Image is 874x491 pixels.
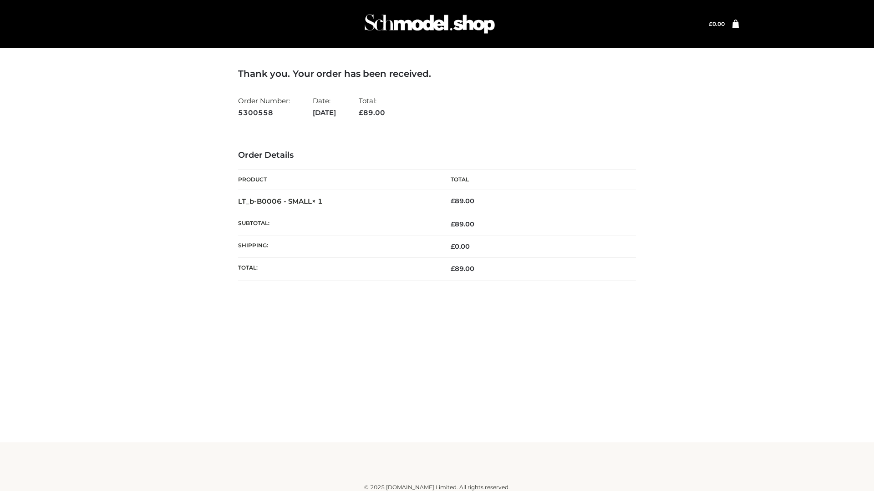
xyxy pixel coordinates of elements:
th: Total: [238,258,437,280]
h3: Order Details [238,150,636,160]
span: £ [359,108,363,117]
strong: × 1 [312,197,323,205]
span: £ [451,197,455,205]
li: Date: [313,93,336,120]
h3: Thank you. Your order has been received. [238,68,636,79]
span: 89.00 [451,265,474,273]
bdi: 0.00 [709,20,725,27]
th: Shipping: [238,235,437,258]
th: Total [437,170,636,190]
a: £0.00 [709,20,725,27]
strong: 5300558 [238,107,290,119]
span: 89.00 [451,220,474,228]
span: £ [709,20,712,27]
img: Schmodel Admin 964 [361,6,498,42]
th: Subtotal: [238,213,437,235]
li: Order Number: [238,93,290,120]
li: Total: [359,93,385,120]
span: 89.00 [359,108,385,117]
strong: [DATE] [313,107,336,119]
th: Product [238,170,437,190]
span: £ [451,242,455,251]
span: £ [451,265,455,273]
span: £ [451,220,455,228]
strong: LT_b-B0006 - SMALL [238,197,323,205]
bdi: 89.00 [451,197,474,205]
bdi: 0.00 [451,242,470,251]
